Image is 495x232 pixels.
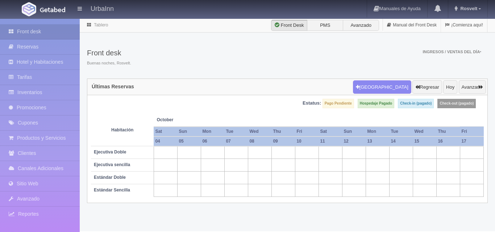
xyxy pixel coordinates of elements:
[94,175,126,180] b: Estándar Doble
[343,20,379,31] label: Avanzado
[459,80,486,94] button: Avanzar
[94,162,130,167] b: Ejecutiva sencilla
[94,149,126,155] b: Ejecutiva Doble
[413,136,436,146] th: 15
[383,18,441,32] a: Manual del Front Desk
[91,4,114,13] h4: UrbaInn
[389,136,413,146] th: 14
[177,127,201,136] th: Sun
[271,20,307,31] label: Front Desk
[248,127,271,136] th: Wed
[157,117,198,123] span: October
[201,127,224,136] th: Mon
[353,80,411,94] button: [GEOGRAPHIC_DATA]
[22,2,36,16] img: Getabed
[94,187,130,193] b: Estándar Sencilla
[436,127,460,136] th: Thu
[366,136,389,146] th: 13
[154,127,177,136] th: Sat
[366,127,389,136] th: Mon
[87,60,131,66] span: Buenas noches, Rosvelt.
[342,136,366,146] th: 12
[423,50,481,54] span: Ingresos / Ventas del día
[412,80,442,94] button: Regresar
[342,127,366,136] th: Sun
[94,22,108,28] a: Tablero
[323,99,354,108] label: Pago Pendiente
[271,127,295,136] th: Thu
[201,136,224,146] th: 06
[87,49,131,57] h3: Front desk
[295,136,319,146] th: 10
[389,127,413,136] th: Tue
[248,136,271,146] th: 08
[303,100,321,107] label: Estatus:
[177,136,201,146] th: 05
[40,7,65,12] img: Getabed
[437,99,476,108] label: Check-out (pagado)
[307,20,343,31] label: PMS
[92,84,134,89] h4: Últimas Reservas
[319,136,342,146] th: 11
[460,136,483,146] th: 17
[398,99,434,108] label: Check-in (pagado)
[271,136,295,146] th: 09
[441,18,487,32] a: ¡Comienza aquí!
[413,127,436,136] th: Wed
[358,99,394,108] label: Hospedaje Pagado
[154,136,177,146] th: 04
[319,127,342,136] th: Sat
[111,127,133,132] strong: Habitación
[443,80,457,94] button: Hoy
[458,6,477,11] span: Rosvelt
[460,127,483,136] th: Fri
[436,136,460,146] th: 16
[224,136,248,146] th: 07
[295,127,319,136] th: Fri
[224,127,248,136] th: Tue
